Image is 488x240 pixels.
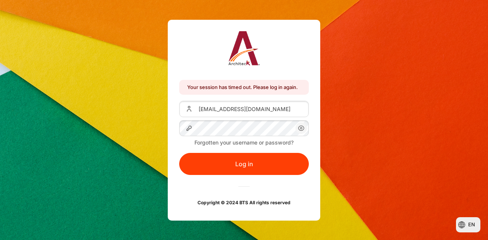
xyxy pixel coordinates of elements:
input: Username or Email Address [179,101,309,117]
button: Languages [456,217,480,232]
a: Architeck [228,31,260,68]
button: Log in [179,153,309,175]
img: Architeck [228,31,260,65]
div: Your session has timed out. Please log in again. [179,80,309,95]
a: Forgotten your username or password? [194,139,294,146]
strong: Copyright © 2024 BTS All rights reserved [197,200,291,205]
span: en [468,221,475,229]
